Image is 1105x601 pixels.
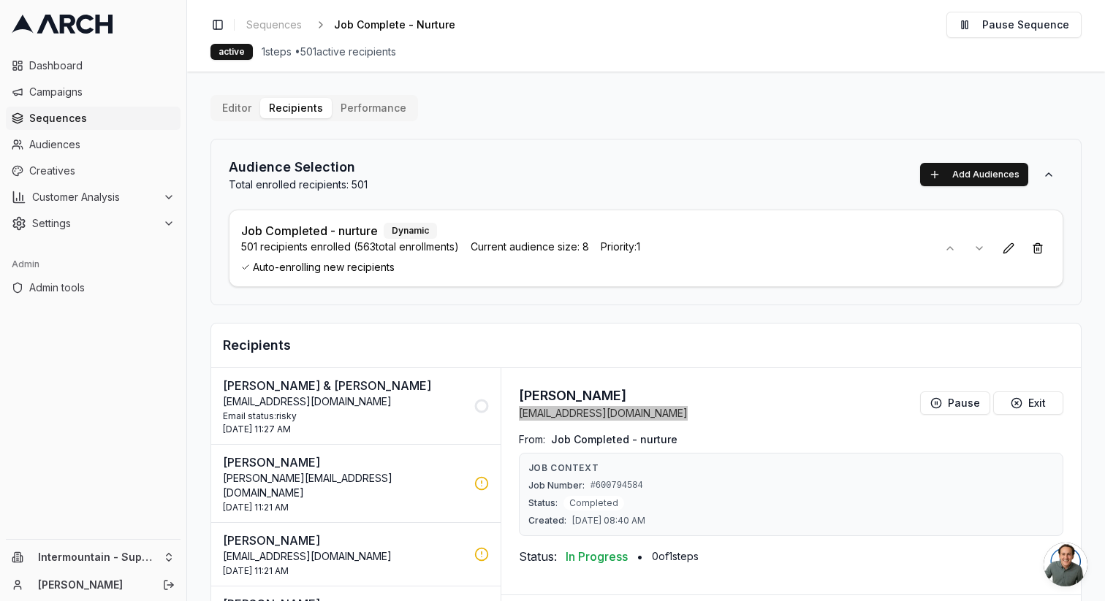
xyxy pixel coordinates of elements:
[519,432,545,447] span: From:
[519,548,557,565] span: Status:
[384,223,437,239] div: Dynamic
[29,85,175,99] span: Campaigns
[29,137,175,152] span: Audiences
[260,98,332,118] button: Recipients
[262,45,396,59] span: 1 steps • 501 active recipients
[223,410,466,422] div: Email status: risky
[566,548,628,565] span: In Progress
[591,480,643,491] span: #600794584
[38,551,157,564] span: Intermountain - Superior Water & Air
[29,58,175,73] span: Dashboard
[6,107,181,130] a: Sequences
[351,240,459,253] span: ( 563 total enrollments)
[6,546,181,569] button: Intermountain - Superior Water & Air
[601,240,640,254] span: Priority: 1
[6,54,181,77] a: Dashboard
[334,18,455,32] span: Job Complete - Nurture
[6,253,181,276] div: Admin
[223,471,466,500] p: [PERSON_NAME][EMAIL_ADDRESS][DOMAIN_NAME]
[471,240,589,254] span: Current audience size: 8
[652,549,699,564] span: 0 of 1 steps
[211,445,501,522] button: [PERSON_NAME][PERSON_NAME][EMAIL_ADDRESS][DOMAIN_NAME][DATE] 11:21 AM
[551,432,677,447] span: Job Completed - nurture
[246,18,302,32] span: Sequences
[223,565,289,577] span: [DATE] 11:21 AM
[229,177,368,192] p: Total enrolled recipients: 501
[563,496,624,510] span: Completed
[38,578,147,592] a: [PERSON_NAME]
[223,335,1069,356] h2: Recipients
[332,98,415,118] button: Performance
[223,532,466,549] p: [PERSON_NAME]
[519,386,688,406] h3: [PERSON_NAME]
[240,15,479,35] nav: breadcrumb
[211,368,501,444] button: [PERSON_NAME] & [PERSON_NAME][EMAIL_ADDRESS][DOMAIN_NAME]Email status:risky[DATE] 11:27 AM
[572,515,645,527] span: [DATE] 08:40 AM
[223,377,466,394] p: [PERSON_NAME] & [PERSON_NAME]
[241,222,378,240] p: Job Completed - nurture
[241,260,925,275] span: Auto-enrolling new recipients
[29,111,175,126] span: Sequences
[6,212,181,235] button: Settings
[6,133,181,156] a: Audiences
[223,424,291,435] span: [DATE] 11:27 AM
[6,276,181,299] a: Admin tools
[920,391,990,415] button: Pause
[920,163,1028,186] button: Add Audiences
[6,185,181,209] button: Customer Analysis
[223,453,466,471] p: [PERSON_NAME]
[229,157,368,177] h2: Audience Selection
[32,190,157,204] span: Customer Analysis
[159,575,179,595] button: Log out
[519,406,688,421] p: [EMAIL_ADDRESS][DOMAIN_NAME]
[210,44,253,60] div: active
[223,394,466,409] p: [EMAIL_ADDRESS][DOMAIN_NAME]
[528,497,558,509] span: Status:
[223,549,466,564] p: [EMAIL_ADDRESS][DOMAIN_NAME]
[528,480,585,491] span: Job Number:
[528,515,566,527] span: Created:
[240,15,308,35] a: Sequences
[993,391,1063,415] button: Exit
[32,216,157,231] span: Settings
[6,159,181,183] a: Creatives
[223,502,289,513] span: [DATE] 11:21 AM
[528,462,1054,474] p: Job Context
[213,98,260,118] button: Editor
[637,548,643,565] span: •
[241,240,459,254] span: 501 recipients enrolled
[29,280,175,295] span: Admin tools
[946,12,1082,38] button: Pause Sequence
[29,164,175,178] span: Creatives
[211,523,501,586] button: [PERSON_NAME][EMAIL_ADDRESS][DOMAIN_NAME][DATE] 11:21 AM
[6,80,181,104] a: Campaigns
[1044,543,1087,586] a: Open chat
